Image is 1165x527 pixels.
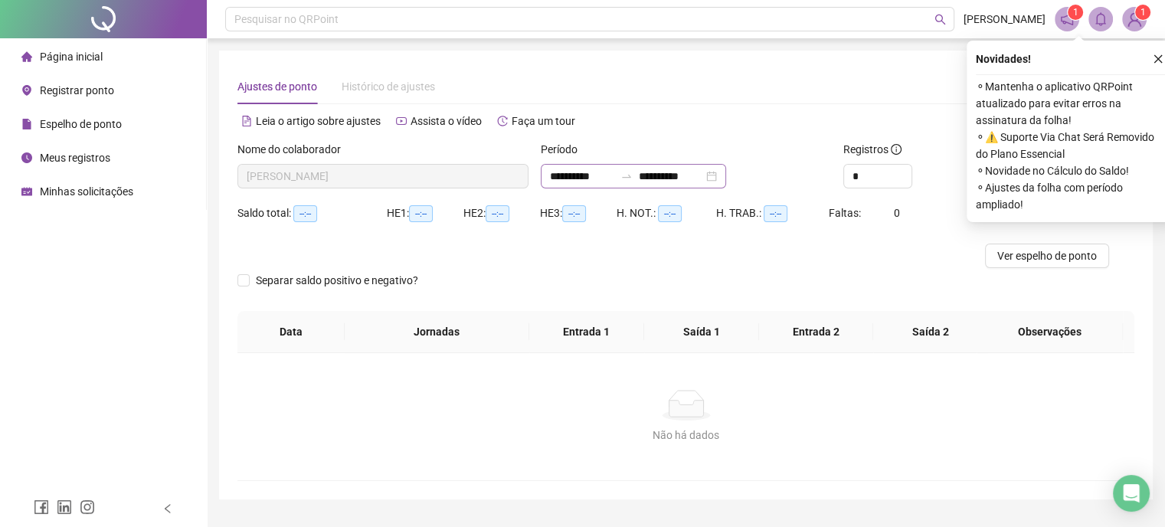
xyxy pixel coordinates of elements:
[40,118,122,130] span: Espelho de ponto
[1094,12,1108,26] span: bell
[237,141,351,158] label: Nome do colaborador
[1123,8,1146,31] img: 92200
[1113,475,1150,512] div: Open Intercom Messenger
[256,427,1116,444] div: Não há dados
[541,141,587,158] label: Período
[40,51,103,63] span: Página inicial
[40,185,133,198] span: Minhas solicitações
[162,503,173,514] span: left
[40,152,110,164] span: Meus registros
[387,205,463,222] div: HE 1:
[1153,54,1163,64] span: close
[342,80,435,93] span: Histórico de ajustes
[894,207,900,219] span: 0
[997,247,1097,264] span: Ver espelho de ponto
[57,499,72,515] span: linkedin
[829,207,863,219] span: Faltas:
[985,244,1109,268] button: Ver espelho de ponto
[256,115,381,127] span: Leia o artigo sobre ajustes
[759,311,874,353] th: Entrada 2
[247,165,519,188] span: KESSYA LARYSA DA SILVA
[21,152,32,163] span: clock-circle
[1073,7,1078,18] span: 1
[80,499,95,515] span: instagram
[1140,7,1146,18] span: 1
[21,51,32,62] span: home
[497,116,508,126] span: history
[34,499,49,515] span: facebook
[1060,12,1074,26] span: notification
[964,11,1046,28] span: [PERSON_NAME]
[237,205,387,222] div: Saldo total:
[345,311,529,353] th: Jornadas
[40,84,114,97] span: Registrar ponto
[250,272,424,289] span: Separar saldo positivo e negativo?
[411,115,482,127] span: Assista o vídeo
[237,80,317,93] span: Ajustes de ponto
[843,141,902,158] span: Registros
[512,115,575,127] span: Faça um tour
[540,205,617,222] div: HE 3:
[21,186,32,197] span: schedule
[237,311,345,353] th: Data
[529,311,644,353] th: Entrada 1
[1135,5,1150,20] sup: Atualize o seu contato no menu Meus Dados
[21,85,32,96] span: environment
[1068,5,1083,20] sup: 1
[644,311,759,353] th: Saída 1
[562,205,586,222] span: --:--
[396,116,407,126] span: youtube
[873,311,988,353] th: Saída 2
[620,170,633,182] span: to
[764,205,787,222] span: --:--
[976,51,1031,67] span: Novidades !
[463,205,540,222] div: HE 2:
[620,170,633,182] span: swap-right
[658,205,682,222] span: --:--
[486,205,509,222] span: --:--
[617,205,716,222] div: H. NOT.:
[977,311,1124,353] th: Observações
[716,205,828,222] div: H. TRAB.:
[21,119,32,129] span: file
[990,323,1111,340] span: Observações
[891,144,902,155] span: info-circle
[241,116,252,126] span: file-text
[293,205,317,222] span: --:--
[934,14,946,25] span: search
[409,205,433,222] span: --:--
